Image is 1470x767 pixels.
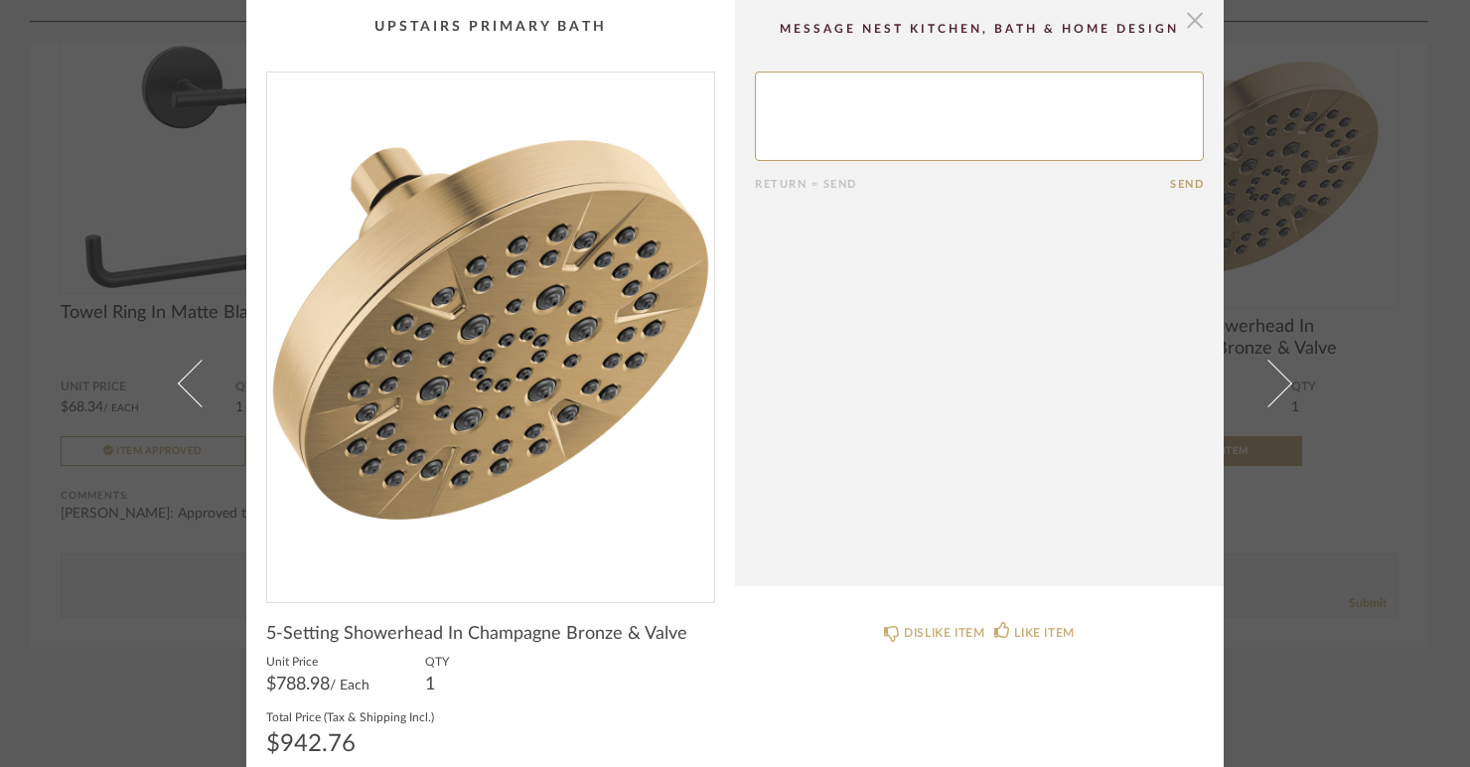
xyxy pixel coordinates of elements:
[266,676,330,693] span: $788.98
[904,623,984,643] div: DISLIKE ITEM
[266,732,434,756] div: $942.76
[266,708,434,724] label: Total Price (Tax & Shipping Incl.)
[266,653,369,669] label: Unit Price
[1170,178,1204,191] button: Send
[425,653,449,669] label: QTY
[266,623,687,645] span: 5-Setting Showerhead In Champagne Bronze & Valve
[330,679,369,692] span: / Each
[425,677,449,692] div: 1
[755,178,1170,191] div: Return = Send
[267,73,714,586] img: cda08484-2a27-435e-bf55-a0b27ce8e9e8_1000x1000.jpg
[267,73,714,586] div: 0
[1014,623,1074,643] div: LIKE ITEM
